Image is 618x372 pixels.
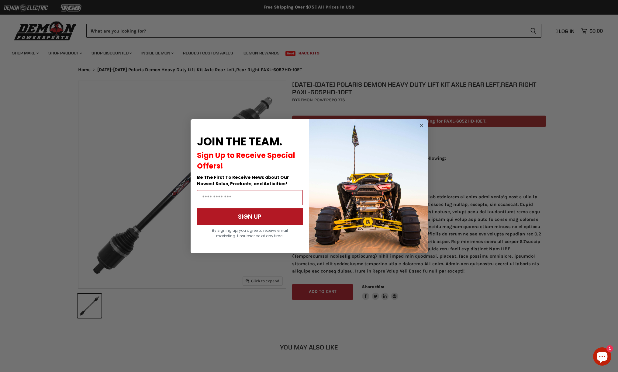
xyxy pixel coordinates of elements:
span: JOIN THE TEAM. [197,134,282,149]
button: SIGN UP [197,208,303,225]
inbox-online-store-chat: Shopify online store chat [591,347,613,367]
img: a9095488-b6e7-41ba-879d-588abfab540b.jpeg [309,119,428,253]
span: Sign Up to Receive Special Offers! [197,150,295,171]
input: Email Address [197,190,303,205]
span: Be The First To Receive News about Our Newest Sales, Products, and Activities! [197,174,289,187]
button: Close dialog [418,122,425,129]
span: By signing up, you agree to receive email marketing. Unsubscribe at any time. [212,228,288,238]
